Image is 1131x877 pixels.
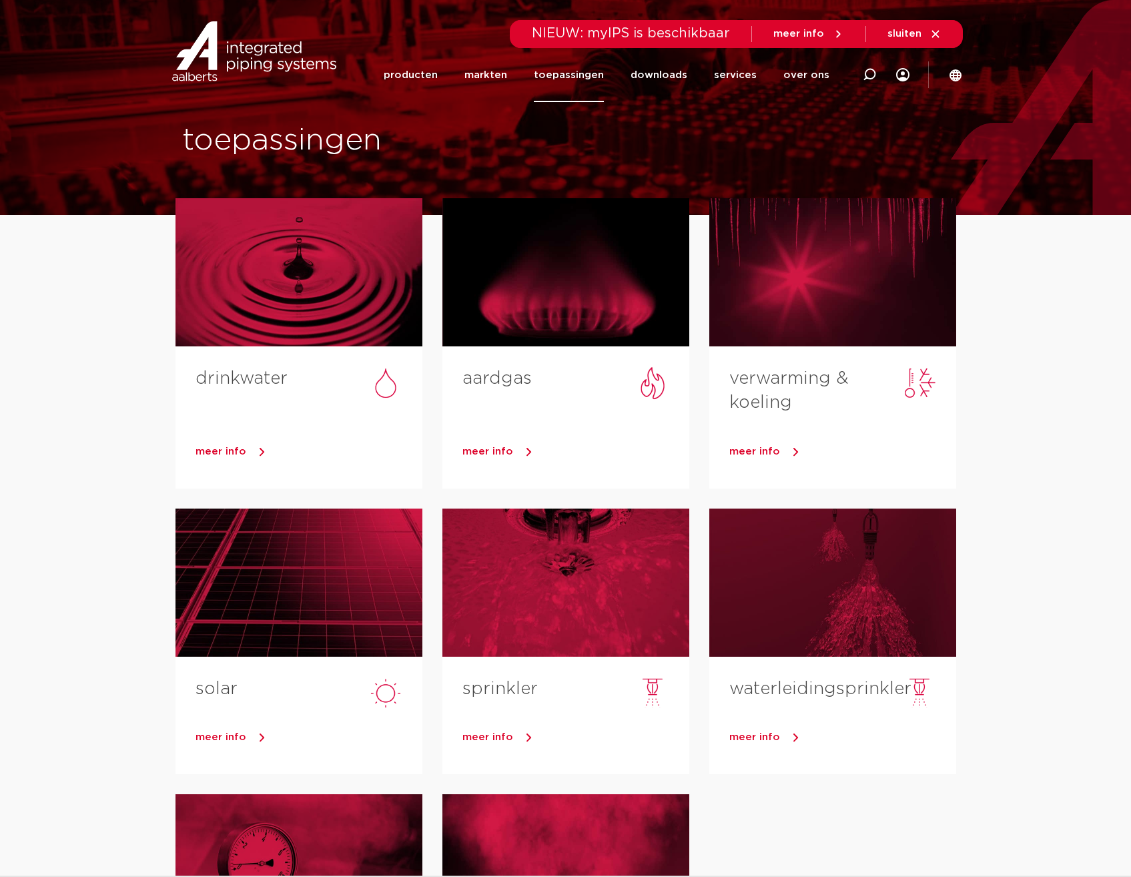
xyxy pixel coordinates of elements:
[729,447,780,457] span: meer info
[462,370,532,387] a: aardgas
[196,442,422,462] a: meer info
[196,370,288,387] a: drinkwater
[631,48,687,102] a: downloads
[773,28,844,40] a: meer info
[182,119,559,162] h1: toepassingen
[729,370,849,411] a: verwarming & koeling
[196,447,246,457] span: meer info
[729,732,780,742] span: meer info
[196,680,238,697] a: solar
[462,442,689,462] a: meer info
[534,48,604,102] a: toepassingen
[783,48,829,102] a: over ons
[729,727,956,748] a: meer info
[462,447,513,457] span: meer info
[462,680,538,697] a: sprinkler
[196,732,246,742] span: meer info
[196,727,422,748] a: meer info
[729,680,911,697] a: waterleidingsprinkler
[462,727,689,748] a: meer info
[464,48,507,102] a: markten
[773,29,824,39] span: meer info
[729,442,956,462] a: meer info
[532,27,730,40] span: NIEUW: myIPS is beschikbaar
[887,28,941,40] a: sluiten
[384,48,438,102] a: producten
[887,29,921,39] span: sluiten
[714,48,757,102] a: services
[462,732,513,742] span: meer info
[384,48,829,102] nav: Menu
[896,48,909,102] div: my IPS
